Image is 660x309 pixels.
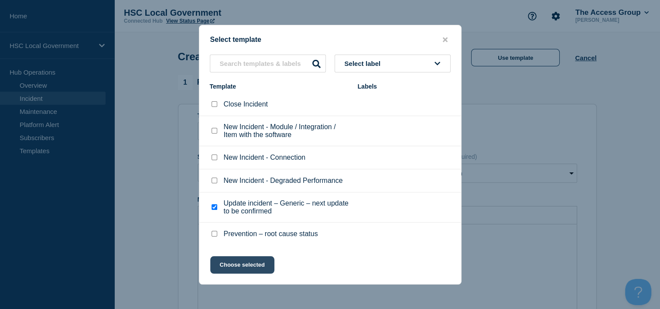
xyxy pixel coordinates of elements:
button: close button [440,36,450,44]
span: Select label [345,60,384,67]
input: Search templates & labels [210,55,326,72]
button: Choose selected [210,256,274,274]
div: Template [210,83,349,90]
p: Prevention – root cause status [224,230,318,238]
div: Labels [358,83,451,90]
input: Prevention – root cause status checkbox [212,231,217,237]
input: Update incident – Generic – next update to be confirmed checkbox [212,204,217,210]
p: Close Incident [224,100,268,108]
input: New Incident - Degraded Performance checkbox [212,178,217,183]
input: New Incident - Connection checkbox [212,154,217,160]
input: New Incident - Module / Integration / Item with the software checkbox [212,128,217,134]
p: New Incident - Module / Integration / Item with the software [224,123,349,139]
input: Close Incident checkbox [212,101,217,107]
p: Update incident – Generic – next update to be confirmed [224,199,349,215]
p: New Incident - Degraded Performance [224,177,343,185]
button: Select label [335,55,451,72]
p: New Incident - Connection [224,154,306,161]
div: Select template [199,36,461,44]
